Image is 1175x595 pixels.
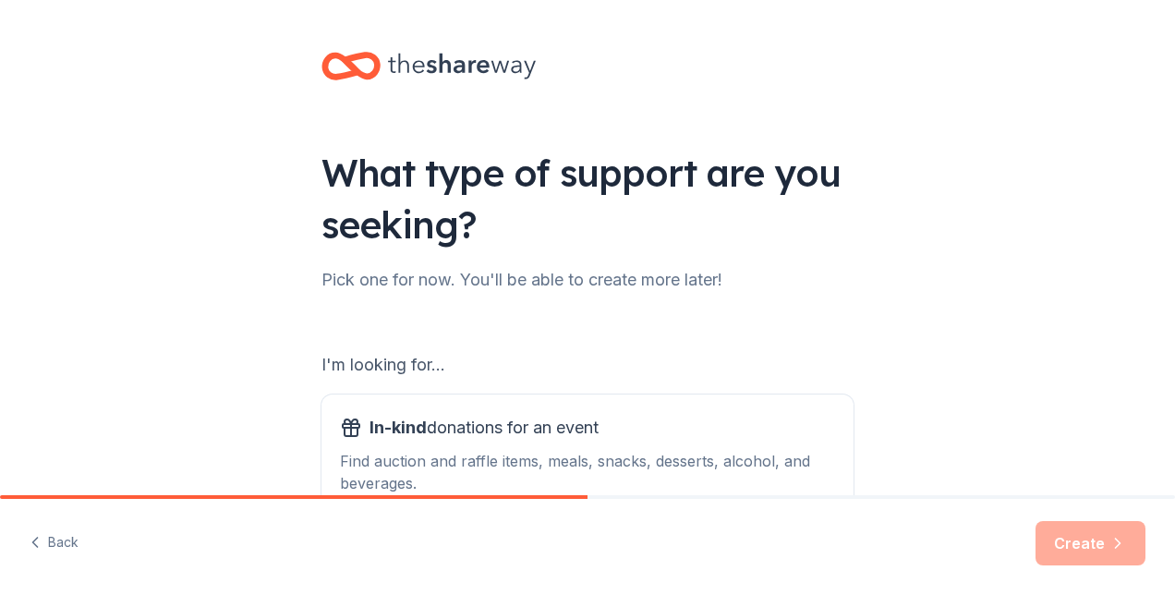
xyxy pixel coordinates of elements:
[369,418,427,437] span: In-kind
[30,524,79,563] button: Back
[340,450,835,494] div: Find auction and raffle items, meals, snacks, desserts, alcohol, and beverages.
[321,395,854,513] button: In-kinddonations for an eventFind auction and raffle items, meals, snacks, desserts, alcohol, and...
[321,147,854,250] div: What type of support are you seeking?
[369,413,599,443] span: donations for an event
[321,350,854,380] div: I'm looking for...
[321,265,854,295] div: Pick one for now. You'll be able to create more later!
